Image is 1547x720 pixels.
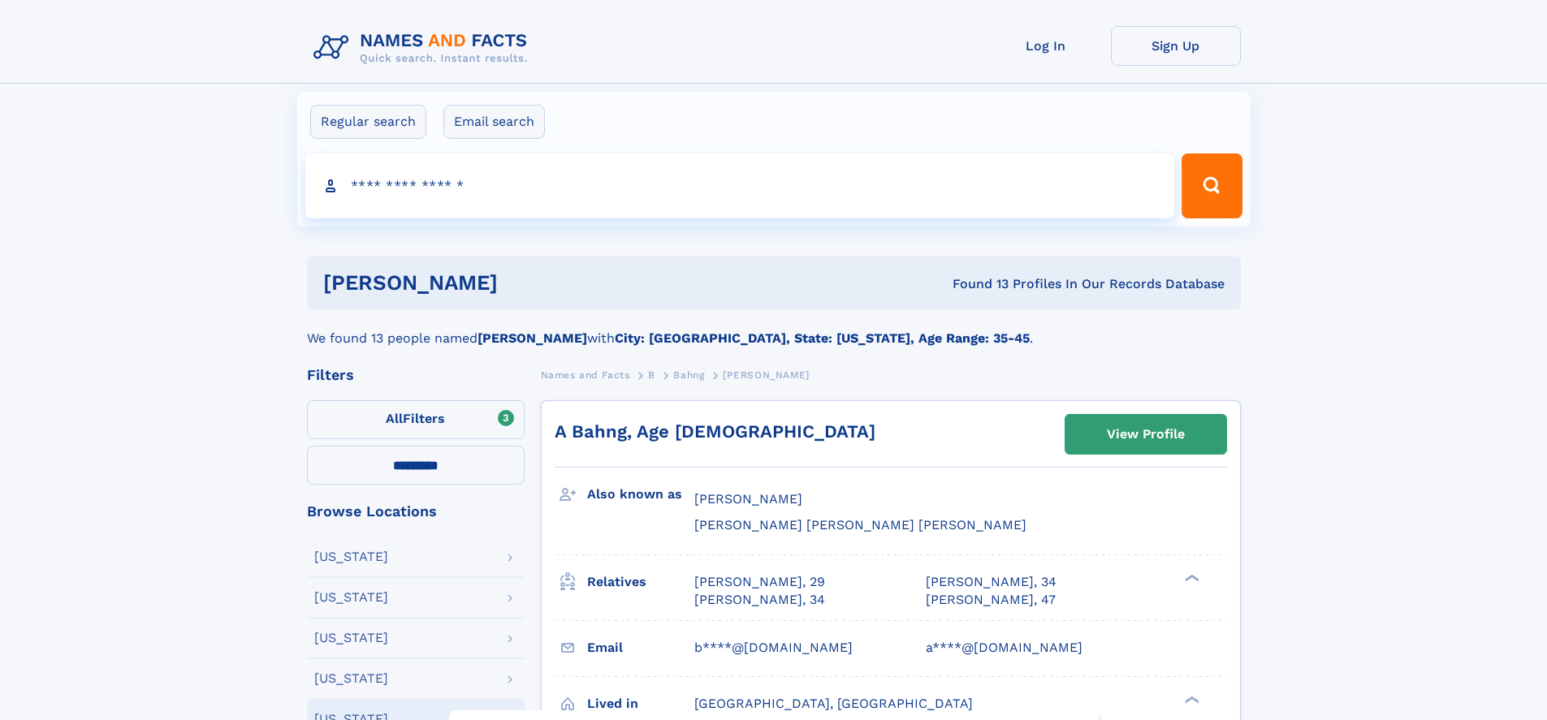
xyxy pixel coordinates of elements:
span: Bahng [673,369,704,381]
a: Log In [981,26,1111,66]
div: [US_STATE] [314,550,388,563]
a: Bahng [673,364,704,385]
span: [PERSON_NAME] [PERSON_NAME] [PERSON_NAME] [694,517,1026,532]
span: [GEOGRAPHIC_DATA], [GEOGRAPHIC_DATA] [694,696,973,711]
div: We found 13 people named with . [307,309,1241,348]
div: ❯ [1181,694,1200,705]
button: Search Button [1182,153,1242,218]
h3: Also known as [587,481,694,508]
label: Filters [307,400,525,439]
a: Sign Up [1111,26,1241,66]
div: Filters [307,368,525,382]
img: Logo Names and Facts [307,26,541,70]
span: [PERSON_NAME] [723,369,810,381]
span: B [648,369,655,381]
h3: Email [587,634,694,662]
h3: Relatives [587,568,694,596]
a: [PERSON_NAME], 34 [926,573,1057,591]
a: [PERSON_NAME], 47 [926,591,1056,609]
div: [US_STATE] [314,632,388,645]
input: search input [305,153,1175,218]
div: [US_STATE] [314,672,388,685]
h1: [PERSON_NAME] [323,273,725,293]
div: [US_STATE] [314,591,388,604]
div: Found 13 Profiles In Our Records Database [725,275,1225,293]
a: A Bahng, Age [DEMOGRAPHIC_DATA] [555,421,875,442]
div: View Profile [1107,416,1185,453]
div: Browse Locations [307,504,525,519]
b: City: [GEOGRAPHIC_DATA], State: [US_STATE], Age Range: 35-45 [615,330,1030,346]
label: Regular search [310,105,426,139]
label: Email search [443,105,545,139]
b: [PERSON_NAME] [477,330,587,346]
a: View Profile [1065,415,1226,454]
h3: Lived in [587,690,694,718]
a: B [648,364,655,385]
a: [PERSON_NAME], 29 [694,573,825,591]
span: [PERSON_NAME] [694,491,802,507]
a: [PERSON_NAME], 34 [694,591,825,609]
a: Names and Facts [541,364,630,385]
span: All [386,411,403,426]
div: ❯ [1181,572,1200,583]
